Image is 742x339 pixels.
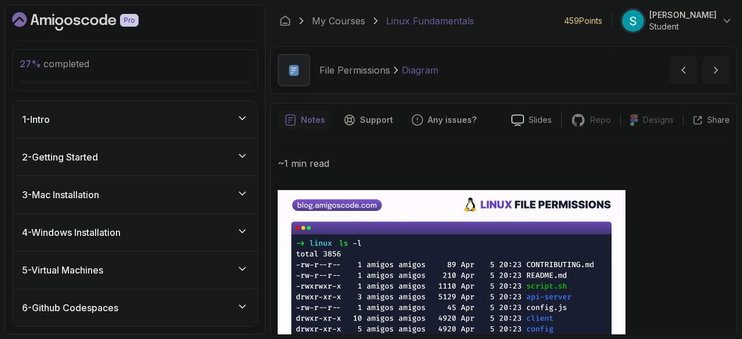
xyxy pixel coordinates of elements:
[22,225,121,239] h3: 4 - Windows Installation
[278,111,332,129] button: notes button
[13,289,257,326] button: 6-Github Codespaces
[428,114,477,126] p: Any issues?
[20,58,41,70] span: 27 %
[22,150,98,164] h3: 2 - Getting Started
[590,114,611,126] p: Repo
[22,263,103,277] h3: 5 - Virtual Machines
[643,114,674,126] p: Designs
[12,12,165,31] a: Dashboard
[621,9,733,32] button: user profile image[PERSON_NAME]Student
[529,114,552,126] p: Slides
[312,14,365,28] a: My Courses
[649,9,716,21] p: [PERSON_NAME]
[702,56,730,84] button: next content
[13,251,257,289] button: 5-Virtual Machines
[683,114,730,126] button: Share
[402,63,438,77] p: Diagram
[502,114,561,126] a: Slides
[670,56,697,84] button: previous content
[22,188,99,202] h3: 3 - Mac Installation
[707,114,730,126] p: Share
[22,301,118,315] h3: 6 - Github Codespaces
[319,63,390,77] p: File Permissions
[337,111,400,129] button: Support button
[13,138,257,176] button: 2-Getting Started
[649,21,716,32] p: Student
[301,114,325,126] p: Notes
[22,112,50,126] h3: 1 - Intro
[386,14,474,28] p: Linux Fundamentals
[405,111,483,129] button: Feedback button
[13,214,257,251] button: 4-Windows Installation
[278,155,730,172] p: ~1 min read
[279,15,291,27] a: Dashboard
[13,176,257,213] button: 3-Mac Installation
[13,101,257,138] button: 1-Intro
[564,15,602,27] p: 459 Points
[20,58,89,70] span: completed
[622,10,644,32] img: user profile image
[360,114,393,126] p: Support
